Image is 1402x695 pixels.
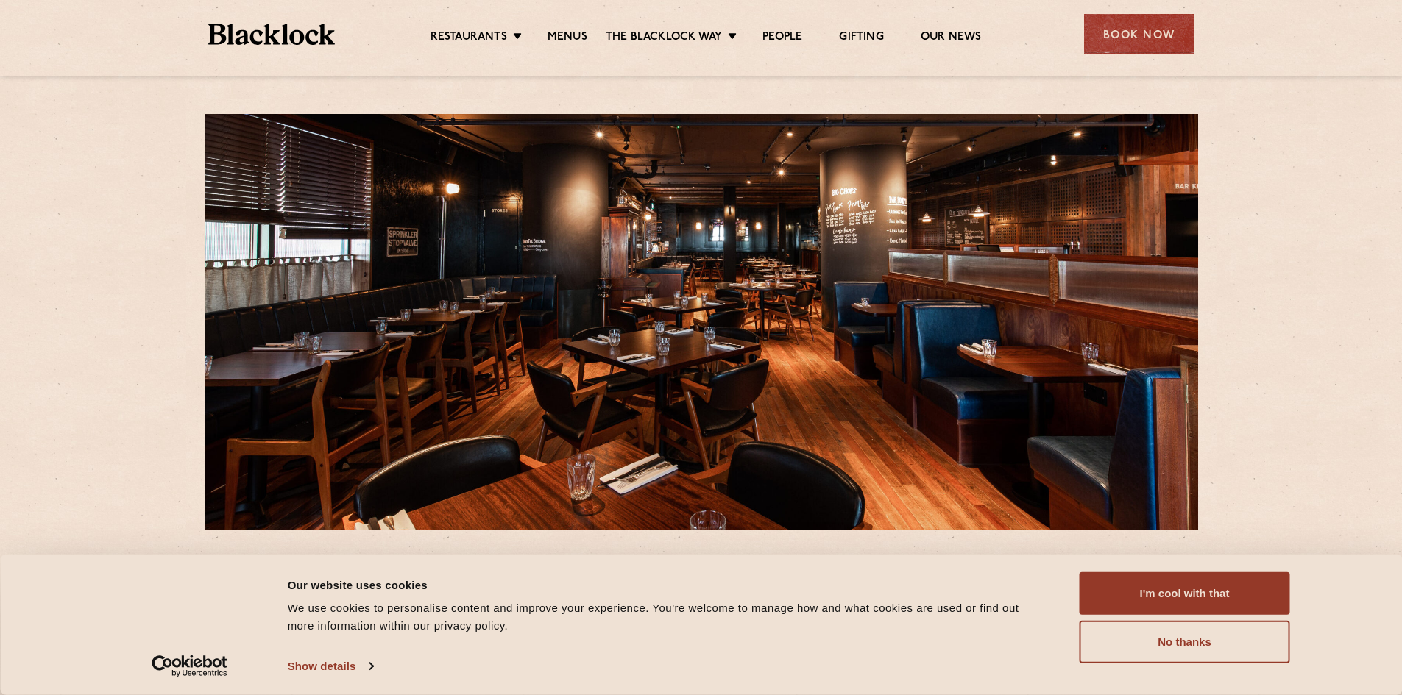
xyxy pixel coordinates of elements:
button: No thanks [1080,621,1290,663]
a: Menus [548,30,587,46]
a: Our News [921,30,982,46]
div: Book Now [1084,14,1194,54]
div: We use cookies to personalise content and improve your experience. You're welcome to manage how a... [288,599,1047,635]
a: Restaurants [431,30,507,46]
img: BL_Textured_Logo-footer-cropped.svg [208,24,336,45]
a: Usercentrics Cookiebot - opens in a new window [125,655,254,677]
a: The Blacklock Way [606,30,722,46]
button: I'm cool with that [1080,572,1290,615]
a: Gifting [839,30,883,46]
a: People [762,30,802,46]
div: Our website uses cookies [288,576,1047,594]
a: Show details [288,655,373,677]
